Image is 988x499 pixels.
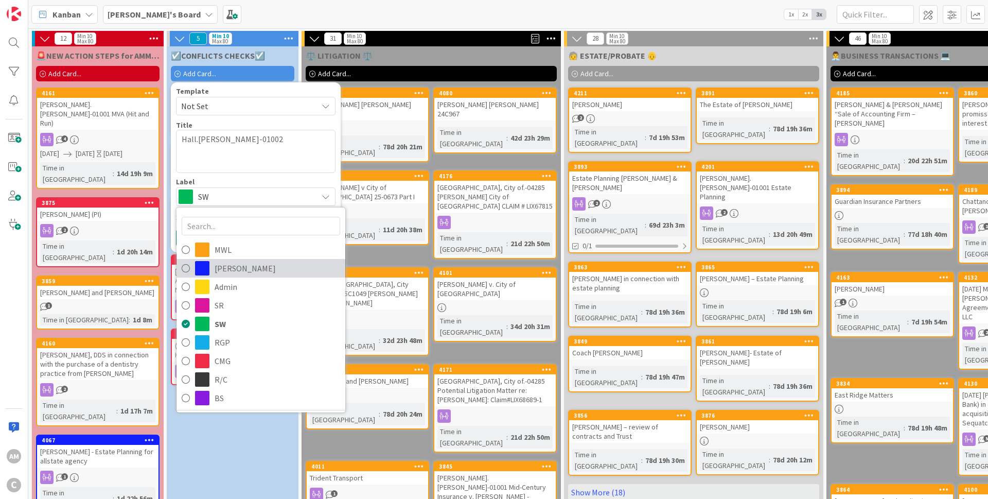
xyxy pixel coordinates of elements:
[212,39,228,44] div: Max 80
[849,32,867,45] span: 46
[574,412,691,419] div: 3856
[506,238,508,249] span: :
[700,117,769,140] div: Time in [GEOGRAPHIC_DATA]
[177,352,345,370] a: CMG
[52,8,81,21] span: Kanban
[172,330,293,362] div: 4131(Pltf) Erlanger Health v. (Def)Summit Hill Foods, Inc. in Case No. 1:25-cv-167
[40,314,129,325] div: Time in [GEOGRAPHIC_DATA]
[774,306,815,317] div: 78d 19h 6m
[182,217,340,235] input: Search...
[832,98,953,130] div: [PERSON_NAME] & [PERSON_NAME] “Sale of Accounting Firm – [PERSON_NAME]
[701,264,818,271] div: 3865
[61,473,68,480] span: 1
[701,412,818,419] div: 3876
[569,89,691,111] div: 4211[PERSON_NAME]
[114,246,155,257] div: 1d 20h 14m
[836,486,953,493] div: 3864
[872,39,888,44] div: Max 80
[904,155,905,166] span: :
[697,411,818,434] div: 3876[PERSON_NAME]
[836,380,953,387] div: 3834
[572,301,641,323] div: Time in [GEOGRAPHIC_DATA]
[37,89,158,98] div: 4161
[307,278,428,309] div: [DATE] [GEOGRAPHIC_DATA], City of.-04284: 25C1049 [PERSON_NAME] and [PERSON_NAME]
[593,200,600,207] span: 2
[439,366,556,373] div: 4171
[697,263,818,272] div: 3865
[324,32,342,45] span: 31
[701,163,818,170] div: 4201
[310,403,379,425] div: Time in [GEOGRAPHIC_DATA]
[569,162,691,194] div: 3893Estate Planning [PERSON_NAME] & [PERSON_NAME]
[770,454,815,466] div: 78d 20h 12m
[181,99,310,113] span: Not Set
[697,420,818,434] div: [PERSON_NAME]
[508,432,553,443] div: 21d 22h 50m
[574,338,691,345] div: 3849
[434,268,556,278] div: 4101
[177,259,345,278] a: [PERSON_NAME]
[569,411,691,443] div: 3856[PERSON_NAME] – review of contracts and Trust
[835,149,904,172] div: Time in [GEOGRAPHIC_DATA]
[347,33,362,39] div: Min 10
[189,32,207,45] span: 5
[311,463,428,470] div: 4011
[40,162,113,185] div: Time in [GEOGRAPHIC_DATA]
[907,316,909,328] span: :
[836,274,953,281] div: 4163
[905,422,950,434] div: 78d 19h 48m
[843,69,876,78] span: Add Card...
[569,98,691,111] div: [PERSON_NAME]
[177,296,345,315] a: SR
[37,198,158,221] div: 3875[PERSON_NAME] (PI)
[832,379,953,388] div: 3834
[574,163,691,170] div: 3893
[508,132,553,144] div: 42d 23h 29m
[311,90,428,97] div: 3853
[331,490,338,497] span: 1
[697,98,818,111] div: The Estate of [PERSON_NAME]
[40,400,116,422] div: Time in [GEOGRAPHIC_DATA]
[7,478,21,492] div: C
[904,422,905,434] span: :
[609,39,625,44] div: Max 80
[580,69,613,78] span: Add Card...
[380,335,425,346] div: 32d 23h 48m
[574,90,691,97] div: 4211
[61,386,68,392] span: 2
[697,337,818,369] div: 3861[PERSON_NAME]- Estate of [PERSON_NAME]
[307,89,428,98] div: 3853
[434,181,556,213] div: [GEOGRAPHIC_DATA], City of.-04285 [PERSON_NAME] City of [GEOGRAPHIC_DATA] CLAIM # LIX67815
[569,411,691,420] div: 3856
[434,462,556,471] div: 3845
[55,32,72,45] span: 12
[905,155,950,166] div: 20d 22h 51m
[307,462,428,471] div: 4011
[439,269,556,277] div: 4101
[37,208,158,221] div: [PERSON_NAME] (PI)
[380,141,425,152] div: 78d 20h 21m
[215,372,340,387] span: R/C
[177,389,345,407] a: BS
[379,335,380,346] span: :
[176,130,336,173] textarea: Hall.[PERSON_NAME]-01002
[770,123,815,134] div: 78d 19h 36m
[172,255,293,265] div: 4102
[587,32,604,45] span: 28
[700,223,769,246] div: Time in [GEOGRAPHIC_DATA]
[832,282,953,296] div: [PERSON_NAME]
[307,268,428,278] div: 4125
[872,33,887,39] div: Min 10
[48,69,81,78] span: Add Card...
[832,388,953,402] div: East Ridge Matters
[508,321,553,332] div: 34d 20h 31m
[108,9,201,20] b: [PERSON_NAME]'s Board
[307,171,428,203] div: 4196[PERSON_NAME] v City of [GEOGRAPHIC_DATA] 25-0673 Part I
[697,263,818,285] div: 3865[PERSON_NAME] – Estate Planning
[379,141,380,152] span: :
[569,420,691,443] div: [PERSON_NAME] – review of contracts and Trust
[439,173,556,180] div: 4176
[583,240,592,251] span: 0/1
[42,340,158,347] div: 4160
[215,316,340,332] span: SW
